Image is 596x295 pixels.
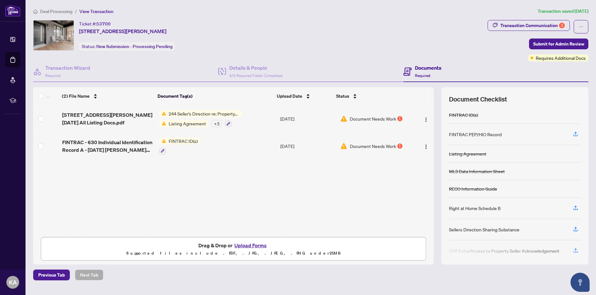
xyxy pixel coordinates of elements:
span: Upload Date [277,93,302,100]
span: New Submission - Processing Pending [96,44,173,49]
button: Status Icon244 Seller’s Direction re: Property/OffersStatus IconListing Agreement+3 [159,110,242,127]
img: Status Icon [159,110,166,117]
h4: Details & People [229,64,282,72]
th: Document Tag(s) [155,87,275,105]
td: [DATE] [278,132,338,160]
button: Logo [421,141,431,151]
span: Document Needs Work [350,143,396,150]
span: Listing Agreement [166,120,209,127]
article: Transaction saved [DATE] [538,8,588,15]
span: Status [336,93,349,100]
span: Requires Additional Docs [536,54,586,61]
td: [DATE] [278,105,338,132]
span: [STREET_ADDRESS][PERSON_NAME] [79,27,166,35]
div: Ticket #: [79,20,111,27]
span: FINTRAC ID(s) [166,137,200,144]
button: Previous Tab [33,270,70,280]
span: [STREET_ADDRESS][PERSON_NAME][DATE] All Listing Docs.pdf [62,111,154,126]
div: 1 [397,116,402,121]
span: Drag & Drop or [198,241,269,249]
th: Upload Date [274,87,333,105]
img: IMG-W12411076_1.jpg [33,20,74,50]
div: RECO Information Guide [449,185,497,192]
span: 4/4 Required Fields Completed [229,73,282,78]
span: Deal Processing [40,9,72,14]
button: Upload Forms [232,241,269,249]
div: MLS Data Information Sheet [449,168,505,175]
li: / [75,8,77,15]
img: Document Status [340,115,347,122]
button: Next Tab [75,270,103,280]
h4: Transaction Wizard [45,64,90,72]
span: Required [415,73,430,78]
th: Status [334,87,408,105]
span: Previous Tab [38,270,65,280]
div: Transaction Communication [500,20,565,31]
img: Status Icon [159,137,166,144]
div: 2 [559,23,565,28]
span: 244 Seller’s Direction re: Property/Offers [166,110,242,117]
span: Document Checklist [449,95,507,104]
button: Transaction Communication2 [488,20,570,31]
span: Submit for Admin Review [533,39,584,49]
img: Logo [423,144,429,149]
img: logo [5,5,20,17]
div: Sellers Direction Sharing Substance [449,226,519,233]
div: FINTRAC PEP/HIO Record [449,131,502,138]
div: Listing Agreement [449,150,486,157]
div: Right at Home Schedule B [449,205,501,212]
span: FINTRAC - 630 Individual Identification Record A - [DATE] [PERSON_NAME][GEOGRAPHIC_DATA]pdf [62,138,154,154]
span: ellipsis [579,25,583,29]
span: View Transaction [79,9,114,14]
button: Submit for Admin Review [529,39,588,49]
button: Status IconFINTRAC ID(s) [159,137,200,155]
h4: Documents [415,64,441,72]
span: 53700 [96,21,111,27]
span: KA [9,278,17,287]
span: Required [45,73,61,78]
p: Supported files include .PDF, .JPG, .JPEG, .PNG under 25 MB [45,249,422,257]
span: home [33,9,38,14]
img: Status Icon [159,120,166,127]
div: Status: [79,42,175,51]
th: (2) File Name [59,87,155,105]
div: 1 [397,144,402,149]
span: (2) File Name [62,93,90,100]
div: + 3 [211,120,222,127]
div: FINTRAC ID(s) [449,111,478,118]
button: Open asap [570,273,590,292]
span: Document Needs Work [350,115,396,122]
button: Logo [421,114,431,124]
span: Drag & Drop orUpload FormsSupported files include .PDF, .JPG, .JPEG, .PNG under25MB [41,237,426,261]
img: Logo [423,117,429,122]
img: Document Status [340,143,347,150]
